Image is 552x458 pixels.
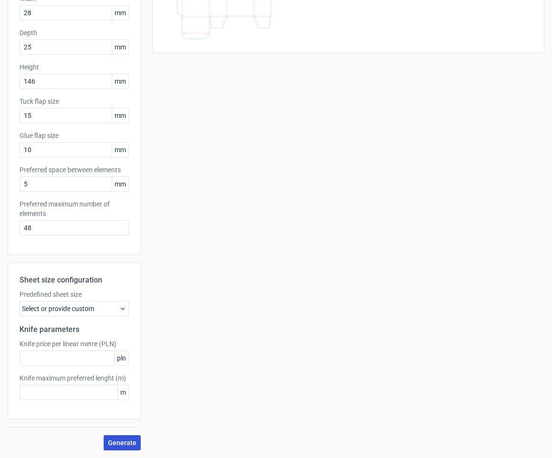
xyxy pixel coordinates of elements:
[19,165,129,175] label: Preferred space between elements
[108,439,136,446] span: Generate
[117,385,128,400] span: m
[19,199,129,218] label: Preferred maximum number of elements
[19,62,129,72] label: Height
[112,108,128,123] span: mm
[19,301,129,316] div: Select or provide custom
[112,40,128,54] span: mm
[114,351,128,365] span: pln
[19,324,129,335] h2: Knife parameters
[112,6,128,20] span: mm
[19,290,129,299] label: Predefined sheet size
[104,435,141,450] button: Generate
[112,143,128,157] span: mm
[19,28,129,38] label: Depth
[19,373,129,383] label: Knife maximum preferred lenght (m)
[19,339,129,349] label: Knife price per linear metre (PLN)
[19,97,129,106] label: Tuck flap size
[19,131,129,140] label: Glue flap size
[112,74,128,88] span: mm
[19,274,129,286] h2: Sheet size configuration
[112,177,128,191] span: mm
